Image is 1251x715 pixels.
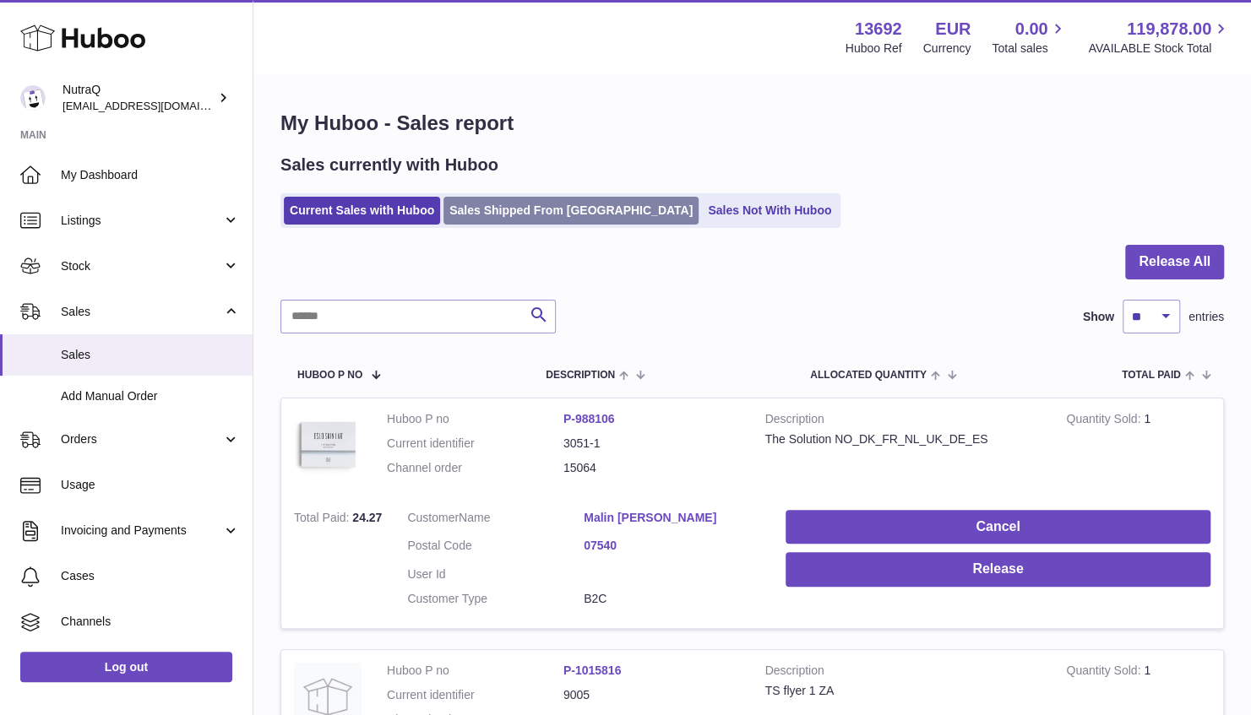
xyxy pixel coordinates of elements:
[61,213,222,229] span: Listings
[1088,41,1231,57] span: AVAILABLE Stock Total
[407,510,584,530] dt: Name
[702,197,837,225] a: Sales Not With Huboo
[443,197,699,225] a: Sales Shipped From [GEOGRAPHIC_DATA]
[387,411,563,427] dt: Huboo P no
[810,370,927,381] span: ALLOCATED Quantity
[61,304,222,320] span: Sales
[1053,398,1223,497] td: 1
[1066,412,1144,430] strong: Quantity Sold
[1015,18,1048,41] span: 0.00
[765,663,1042,683] strong: Description
[765,683,1042,699] div: TS flyer 1 ZA
[387,687,563,703] dt: Current identifier
[1127,18,1211,41] span: 119,878.00
[563,664,622,677] a: P-1015816
[935,18,971,41] strong: EUR
[765,431,1042,447] div: The Solution NO_DK_FR_NL_UK_DE_ES
[992,18,1067,57] a: 0.00 Total sales
[294,511,352,528] strong: Total Paid
[407,538,584,558] dt: Postal Code
[1125,245,1224,279] button: Release All
[63,82,215,114] div: NutraQ
[63,99,248,112] span: [EMAIL_ADDRESS][DOMAIN_NAME]
[61,258,222,274] span: Stock
[1083,309,1114,325] label: Show
[563,460,740,476] dd: 15064
[546,370,615,381] span: Description
[61,388,240,404] span: Add Manual Order
[407,511,459,524] span: Customer
[407,591,584,607] dt: Customer Type
[584,538,760,554] a: 07540
[563,687,740,703] dd: 9005
[1088,18,1231,57] a: 119,878.00 AVAILABLE Stock Total
[284,197,440,225] a: Current Sales with Huboo
[20,85,46,111] img: log@nutraq.com
[563,436,740,452] dd: 3051-1
[1066,664,1144,681] strong: Quantity Sold
[352,511,382,524] span: 24.27
[20,652,232,682] a: Log out
[61,431,222,447] span: Orders
[584,510,760,526] a: Malin [PERSON_NAME]
[923,41,971,57] div: Currency
[61,568,240,584] span: Cases
[584,591,760,607] dd: B2C
[786,510,1210,544] button: Cancel
[61,167,240,183] span: My Dashboard
[387,663,563,679] dt: Huboo P no
[786,552,1210,587] button: Release
[61,614,240,630] span: Channels
[1122,370,1181,381] span: Total paid
[387,436,563,452] dt: Current identifier
[280,110,1224,137] h1: My Huboo - Sales report
[1188,309,1224,325] span: entries
[61,477,240,493] span: Usage
[846,41,902,57] div: Huboo Ref
[855,18,902,41] strong: 13692
[407,566,584,582] dt: User Id
[992,41,1067,57] span: Total sales
[297,370,362,381] span: Huboo P no
[765,411,1042,431] strong: Description
[280,154,498,176] h2: Sales currently with Huboo
[387,460,563,476] dt: Channel order
[61,347,240,363] span: Sales
[563,412,615,425] a: P-988106
[294,411,362,479] img: 136921728478892.jpg
[61,523,222,539] span: Invoicing and Payments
